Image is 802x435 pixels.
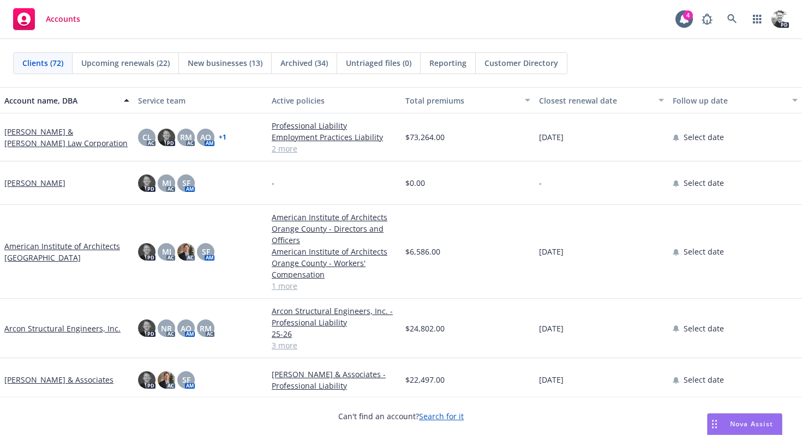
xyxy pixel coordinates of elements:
[158,129,175,146] img: photo
[4,126,129,149] a: [PERSON_NAME] & [PERSON_NAME] Law Corporation
[162,246,171,257] span: MJ
[539,95,652,106] div: Closest renewal date
[202,246,210,257] span: SF
[177,243,195,261] img: photo
[182,177,190,189] span: SF
[138,319,155,337] img: photo
[429,57,466,69] span: Reporting
[22,57,63,69] span: Clients (72)
[539,323,564,334] span: [DATE]
[673,95,786,106] div: Follow up date
[684,246,724,257] span: Select date
[539,131,564,143] span: [DATE]
[272,131,397,143] a: Employment Practices Liability
[419,411,464,421] a: Search for it
[272,177,274,189] span: -
[138,243,155,261] img: photo
[405,177,425,189] span: $0.00
[668,87,802,113] button: Follow up date
[9,4,85,34] a: Accounts
[730,419,773,428] span: Nova Assist
[707,413,782,435] button: Nova Assist
[142,131,152,143] span: CL
[267,87,401,113] button: Active policies
[272,95,397,106] div: Active policies
[405,131,445,143] span: $73,264.00
[134,87,267,113] button: Service team
[138,174,155,192] img: photo
[138,371,155,389] img: photo
[535,87,668,113] button: Closest renewal date
[539,177,542,189] span: -
[405,374,445,385] span: $22,497.00
[4,240,129,263] a: American Institute of Architects [GEOGRAPHIC_DATA]
[182,374,190,385] span: SF
[684,177,724,189] span: Select date
[161,323,172,334] span: NR
[81,57,170,69] span: Upcoming renewals (22)
[539,374,564,385] span: [DATE]
[696,8,718,30] a: Report a Bug
[338,410,464,422] span: Can't find an account?
[746,8,768,30] a: Switch app
[181,323,191,334] span: AO
[684,131,724,143] span: Select date
[138,95,263,106] div: Service team
[162,177,171,189] span: MJ
[180,131,192,143] span: RM
[272,340,397,351] a: 3 more
[272,305,397,328] a: Arcon Structural Engineers, Inc. - Professional Liability
[539,246,564,257] span: [DATE]
[46,15,80,23] span: Accounts
[346,57,411,69] span: Untriaged files (0)
[219,134,226,141] a: + 1
[272,368,397,391] a: [PERSON_NAME] & Associates - Professional Liability
[158,371,175,389] img: photo
[721,8,743,30] a: Search
[401,87,535,113] button: Total premiums
[684,374,724,385] span: Select date
[4,374,113,385] a: [PERSON_NAME] & Associates
[200,131,211,143] span: AO
[272,212,397,246] a: American Institute of Architects Orange County - Directors and Officers
[683,10,693,20] div: 4
[272,120,397,131] a: Professional Liability
[272,328,397,340] a: 25-26
[684,323,724,334] span: Select date
[272,143,397,154] a: 2 more
[272,246,397,280] a: American Institute of Architects Orange County - Workers' Compensation
[708,414,721,434] div: Drag to move
[200,323,212,334] span: RM
[4,323,121,334] a: Arcon Structural Engineers, Inc.
[280,57,328,69] span: Archived (34)
[4,177,65,189] a: [PERSON_NAME]
[405,323,445,334] span: $24,802.00
[484,57,558,69] span: Customer Directory
[771,10,789,28] img: photo
[188,57,262,69] span: New businesses (13)
[4,95,117,106] div: Account name, DBA
[272,280,397,292] a: 1 more
[405,246,440,257] span: $6,586.00
[405,95,518,106] div: Total premiums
